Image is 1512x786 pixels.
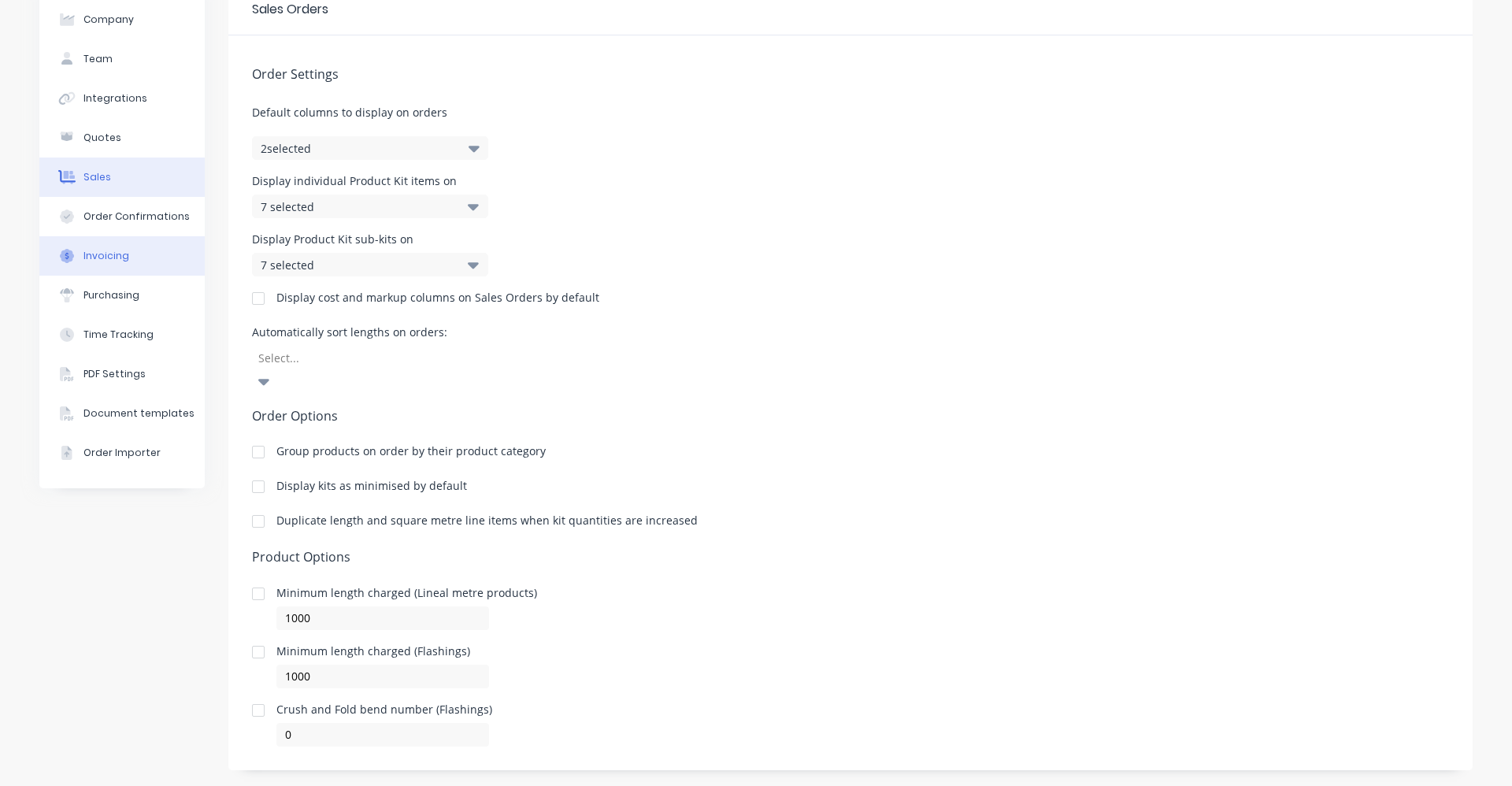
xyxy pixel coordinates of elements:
button: Order Importer [39,433,205,473]
div: 7 selected [261,198,447,215]
div: Display cost and markup columns on Sales Orders by default [276,292,599,303]
div: Sales [83,170,111,184]
div: Minimum length charged (Lineal metre products) [276,588,537,599]
button: Time Tracking [39,315,205,354]
button: Order Confirmations [39,197,205,236]
div: Quotes [83,131,121,145]
button: Quotes [39,118,205,158]
div: Invoicing [83,249,129,263]
div: Order Importer [83,446,161,460]
div: Company [83,13,134,27]
div: Automatically sort lengths on orders: [252,327,488,338]
div: Minimum length charged (Flashings) [276,646,489,657]
div: Display individual Product Kit items on [252,176,488,187]
span: Default columns to display on orders [252,104,1449,120]
div: Group products on order by their product category [276,446,546,457]
div: Document templates [83,406,195,421]
div: Integrations [83,91,147,106]
button: Document templates [39,394,205,433]
div: Team [83,52,113,66]
div: 7 selected [261,257,447,273]
div: Display kits as minimised by default [276,480,467,491]
h5: Order Settings [252,67,1449,82]
div: Display Product Kit sub-kits on [252,234,488,245]
button: PDF Settings [39,354,205,394]
button: Sales [39,158,205,197]
div: Order Confirmations [83,209,190,224]
h5: Order Options [252,409,1449,424]
h5: Product Options [252,550,1449,565]
div: Time Tracking [83,328,154,342]
button: Integrations [39,79,205,118]
button: Team [39,39,205,79]
div: Purchasing [83,288,139,302]
button: Purchasing [39,276,205,315]
button: Invoicing [39,236,205,276]
button: 2selected [252,136,488,160]
div: PDF Settings [83,367,146,381]
div: Duplicate length and square metre line items when kit quantities are increased [276,515,698,526]
div: Crush and Fold bend number (Flashings) [276,704,492,715]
